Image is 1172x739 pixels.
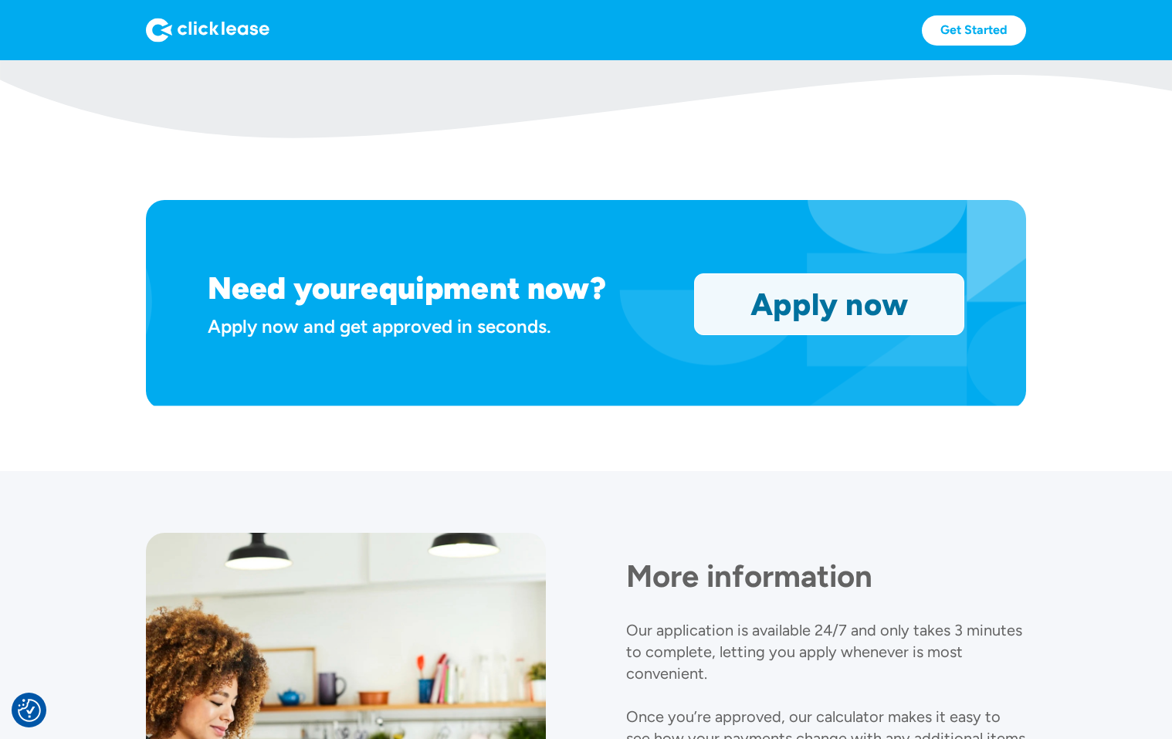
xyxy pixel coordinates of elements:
button: Consent Preferences [18,699,41,722]
h1: equipment now? [361,269,605,307]
img: Logo [146,18,269,42]
a: Apply now [695,274,964,334]
a: Get Started [922,15,1026,46]
h1: More information [626,558,1026,595]
h1: Need your [208,269,361,307]
div: Apply now and get approved in seconds. [208,313,676,340]
img: Revisit consent button [18,699,41,722]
